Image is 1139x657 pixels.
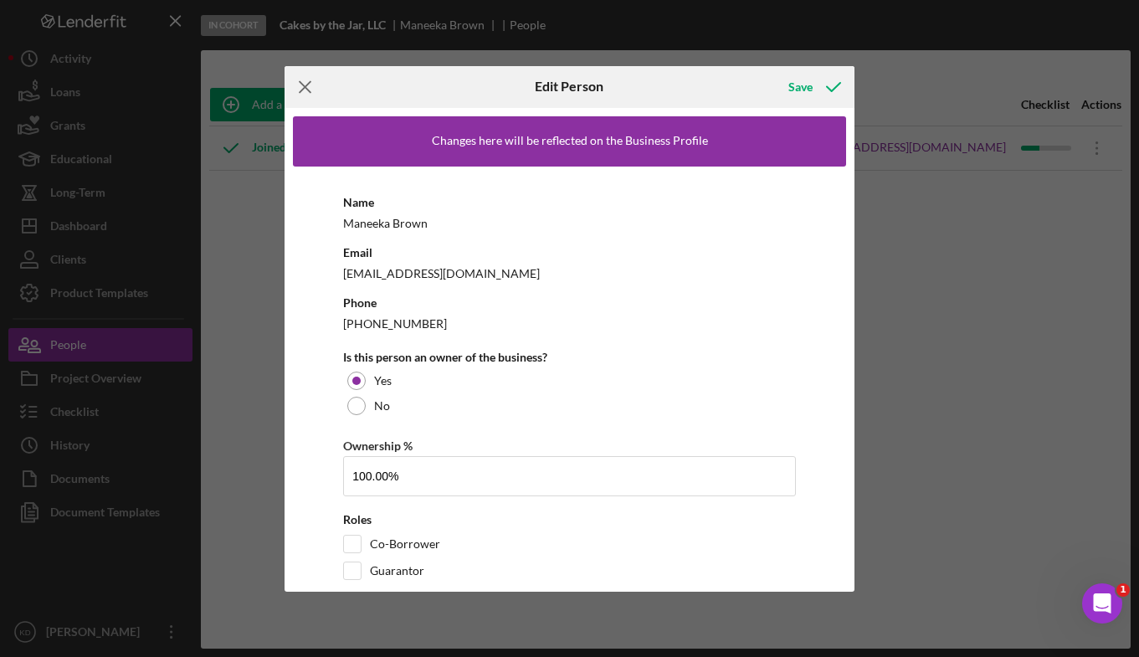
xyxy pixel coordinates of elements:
label: Guarantor [370,562,424,579]
div: Roles [343,513,796,526]
div: Changes here will be reflected on the Business Profile [432,134,708,147]
b: Phone [343,295,377,310]
iframe: Intercom live chat [1082,583,1122,624]
div: Is this person an owner of the business? [343,351,796,364]
div: [EMAIL_ADDRESS][DOMAIN_NAME] [343,263,796,284]
div: Save [788,70,813,104]
span: 1 [1116,583,1130,597]
h6: Edit Person [535,79,603,94]
label: Yes [374,374,392,388]
label: No [374,399,390,413]
button: Save [772,70,854,104]
label: Ownership % [343,439,413,453]
div: Maneeka Brown [343,213,796,234]
div: [PHONE_NUMBER] [343,313,796,334]
b: Name [343,195,374,209]
label: Co-Borrower [370,536,440,552]
b: Email [343,245,372,259]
